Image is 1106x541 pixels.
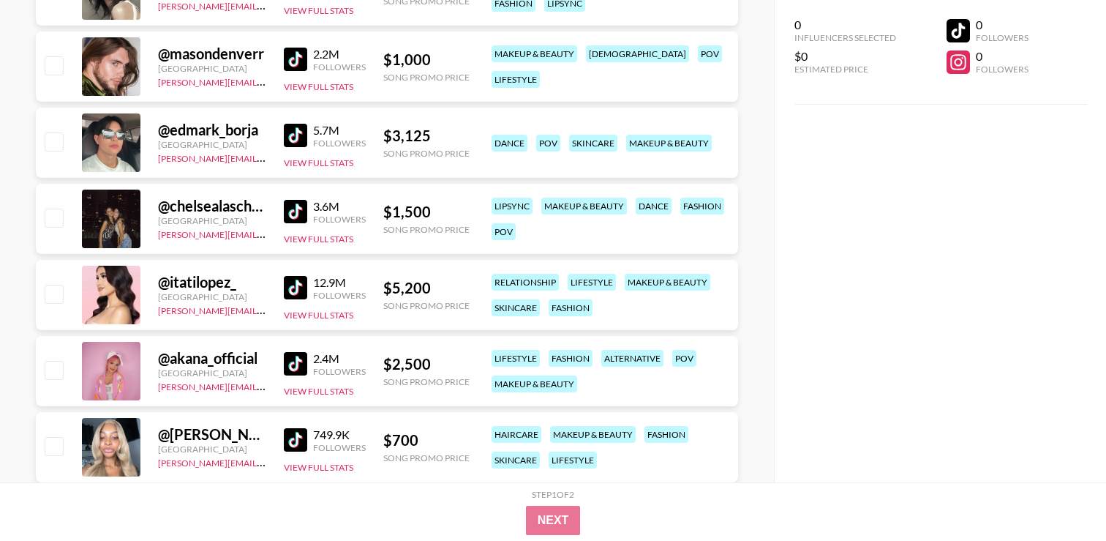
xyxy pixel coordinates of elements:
[550,426,636,443] div: makeup & beauty
[586,45,689,62] div: [DEMOGRAPHIC_DATA]
[313,214,366,225] div: Followers
[158,273,266,291] div: @ itatilopez_
[526,506,581,535] button: Next
[536,135,560,152] div: pov
[976,64,1028,75] div: Followers
[383,376,470,387] div: Song Promo Price
[383,127,470,145] div: $ 3,125
[383,224,470,235] div: Song Promo Price
[492,452,540,469] div: skincare
[313,275,366,290] div: 12.9M
[158,121,266,139] div: @ edmark_borja
[383,355,470,373] div: $ 2,500
[313,61,366,72] div: Followers
[383,203,470,221] div: $ 1,500
[492,223,516,240] div: pov
[383,51,470,69] div: $ 1,000
[636,198,671,214] div: dance
[284,276,307,299] img: TikTok
[383,431,470,449] div: $ 700
[492,376,577,392] div: makeup & beauty
[383,72,470,83] div: Song Promo Price
[284,200,307,223] img: TikTok
[284,310,353,321] button: View Full Stats
[492,274,559,291] div: relationship
[158,425,266,444] div: @ [PERSON_NAME].tiara1
[158,349,266,367] div: @ akana_official
[158,74,375,88] a: [PERSON_NAME][EMAIL_ADDRESS][DOMAIN_NAME]
[976,49,1028,64] div: 0
[284,352,307,376] img: TikTok
[158,367,266,378] div: [GEOGRAPHIC_DATA]
[313,351,366,366] div: 2.4M
[313,123,366,138] div: 5.7M
[158,45,266,63] div: @ masondenverr
[383,300,470,311] div: Song Promo Price
[313,428,366,442] div: 749.9K
[532,489,574,500] div: Step 1 of 2
[492,45,577,62] div: makeup & beauty
[794,64,896,75] div: Estimated Price
[492,299,540,316] div: skincare
[158,197,266,215] div: @ chelsealascher1
[158,63,266,74] div: [GEOGRAPHIC_DATA]
[158,150,444,164] a: [PERSON_NAME][EMAIL_ADDRESS][PERSON_NAME][DOMAIN_NAME]
[313,138,366,149] div: Followers
[284,81,353,92] button: View Full Stats
[794,18,896,32] div: 0
[541,198,627,214] div: makeup & beauty
[492,350,540,367] div: lifestyle
[625,274,710,291] div: makeup & beauty
[158,378,375,392] a: [PERSON_NAME][EMAIL_ADDRESS][DOMAIN_NAME]
[626,135,712,152] div: makeup & beauty
[549,350,592,367] div: fashion
[158,455,375,469] a: [PERSON_NAME][EMAIL_ADDRESS][DOMAIN_NAME]
[158,302,375,316] a: [PERSON_NAME][EMAIL_ADDRESS][DOMAIN_NAME]
[601,350,663,367] div: alternative
[284,234,353,245] button: View Full Stats
[569,135,617,152] div: skincare
[672,350,696,367] div: pov
[158,444,266,455] div: [GEOGRAPHIC_DATA]
[383,452,470,463] div: Song Promo Price
[568,274,616,291] div: lifestyle
[284,157,353,168] button: View Full Stats
[492,135,527,152] div: dance
[492,71,540,88] div: lifestyle
[492,198,533,214] div: lipsync
[383,148,470,159] div: Song Promo Price
[284,428,307,452] img: TikTok
[976,18,1028,32] div: 0
[158,226,375,240] a: [PERSON_NAME][EMAIL_ADDRESS][DOMAIN_NAME]
[976,32,1028,43] div: Followers
[158,215,266,226] div: [GEOGRAPHIC_DATA]
[284,5,353,16] button: View Full Stats
[549,452,597,469] div: lifestyle
[313,442,366,453] div: Followers
[284,124,307,147] img: TikTok
[644,426,688,443] div: fashion
[680,198,724,214] div: fashion
[158,291,266,302] div: [GEOGRAPHIC_DATA]
[313,199,366,214] div: 3.6M
[284,48,307,71] img: TikTok
[313,290,366,301] div: Followers
[158,139,266,150] div: [GEOGRAPHIC_DATA]
[794,49,896,64] div: $0
[383,279,470,297] div: $ 5,200
[549,299,592,316] div: fashion
[794,32,896,43] div: Influencers Selected
[313,47,366,61] div: 2.2M
[313,366,366,377] div: Followers
[698,45,722,62] div: pov
[284,386,353,397] button: View Full Stats
[492,426,541,443] div: haircare
[284,462,353,473] button: View Full Stats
